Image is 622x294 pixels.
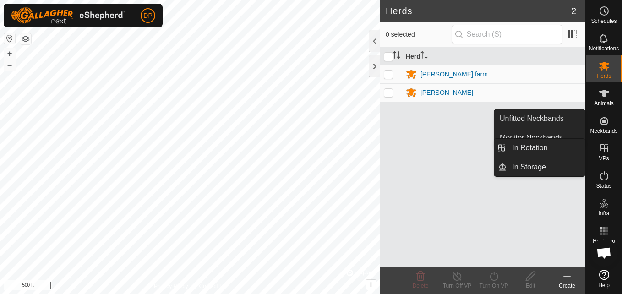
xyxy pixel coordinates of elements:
[494,158,585,176] li: In Storage
[571,4,576,18] span: 2
[4,48,15,59] button: +
[452,25,562,44] input: Search (S)
[596,183,611,189] span: Status
[475,282,512,290] div: Turn On VP
[549,282,585,290] div: Create
[598,211,609,216] span: Infra
[11,7,125,24] img: Gallagher Logo
[512,282,549,290] div: Edit
[386,5,571,16] h2: Herds
[494,139,585,157] li: In Rotation
[512,162,546,173] span: In Storage
[598,283,610,288] span: Help
[420,70,488,79] div: [PERSON_NAME] farm
[507,158,585,176] a: In Storage
[420,88,473,98] div: [PERSON_NAME]
[596,73,611,79] span: Herds
[589,46,619,51] span: Notifications
[512,142,547,153] span: In Rotation
[154,282,188,290] a: Privacy Policy
[590,239,618,267] div: Open chat
[591,18,617,24] span: Schedules
[420,53,428,60] p-sorticon: Activate to sort
[494,129,585,147] a: Monitor Neckbands
[4,33,15,44] button: Reset Map
[500,113,564,124] span: Unfitted Neckbands
[507,139,585,157] a: In Rotation
[590,128,617,134] span: Neckbands
[386,30,452,39] span: 0 selected
[439,282,475,290] div: Turn Off VP
[586,266,622,292] a: Help
[494,109,585,128] a: Unfitted Neckbands
[199,282,226,290] a: Contact Us
[413,283,429,289] span: Delete
[500,132,563,143] span: Monitor Neckbands
[4,60,15,71] button: –
[402,48,585,65] th: Herd
[593,238,615,244] span: Heatmap
[20,33,31,44] button: Map Layers
[594,101,614,106] span: Animals
[599,156,609,161] span: VPs
[366,280,376,290] button: i
[370,281,372,289] span: i
[393,53,400,60] p-sorticon: Activate to sort
[143,11,152,21] span: DP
